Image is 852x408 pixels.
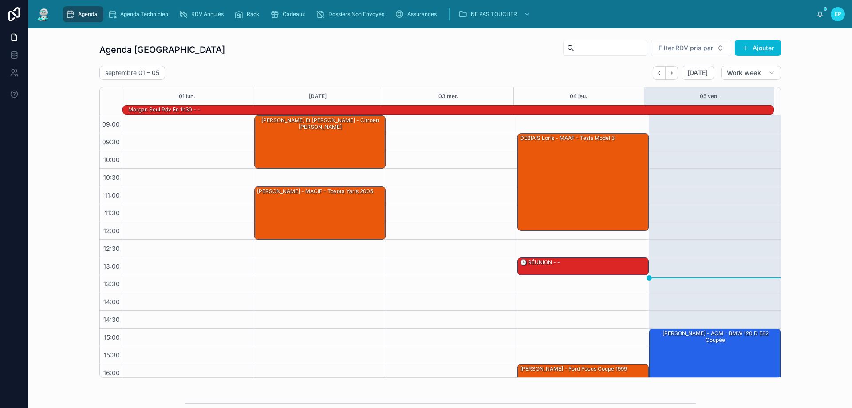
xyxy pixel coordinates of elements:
div: [PERSON_NAME] - Ford focus coupe 1999 [519,365,628,373]
span: 09:00 [100,120,122,128]
div: Morgan seul rdv en 1h30 - - [127,105,201,114]
span: Assurances [407,11,437,18]
div: [PERSON_NAME] - MACIF - Toyota Yaris 2005 [255,187,385,239]
div: DEBIAIS Loris - MAAF - Tesla model 3 [518,134,648,230]
span: 15:00 [102,333,122,341]
span: 10:00 [101,156,122,163]
span: NE PAS TOUCHER [471,11,517,18]
button: Ajouter [735,40,781,56]
span: 10:30 [101,174,122,181]
span: 12:30 [101,245,122,252]
span: Agenda Technicien [120,11,168,18]
span: Rack [247,11,260,18]
span: Dossiers Non Envoyés [328,11,384,18]
button: Next [666,66,678,80]
span: 13:00 [101,262,122,270]
span: Cadeaux [283,11,305,18]
a: Assurances [392,6,443,22]
img: App logo [35,7,51,21]
a: Cadeaux [268,6,312,22]
span: 12:00 [101,227,122,234]
span: 09:30 [100,138,122,146]
span: 11:30 [103,209,122,217]
a: Agenda [63,6,103,22]
button: Work week [721,66,781,80]
div: [PERSON_NAME] - MACIF - Toyota Yaris 2005 [256,187,374,195]
div: [PERSON_NAME] - ACM - BMW 120 d e82 coupée [651,329,780,344]
span: Work week [727,69,761,77]
a: Agenda Technicien [105,6,174,22]
div: [PERSON_NAME] - ACM - BMW 120 d e82 coupée [650,329,780,381]
span: [DATE] [687,69,708,77]
h1: Agenda [GEOGRAPHIC_DATA] [99,44,225,56]
div: 🕒 RÉUNION - - [519,258,561,266]
div: [PERSON_NAME] et [PERSON_NAME] - Citroen [PERSON_NAME] [256,116,385,131]
button: 04 jeu. [570,87,588,105]
span: Filter RDV pris par [659,44,713,52]
button: 05 ven. [700,87,719,105]
span: RDV Annulés [191,11,224,18]
button: Select Button [651,40,731,56]
div: DEBIAIS Loris - MAAF - Tesla model 3 [519,134,615,142]
a: Rack [232,6,266,22]
span: 14:30 [101,316,122,323]
button: 01 lun. [179,87,195,105]
div: 🕒 RÉUNION - - [518,258,648,275]
a: RDV Annulés [176,6,230,22]
button: [DATE] [682,66,714,80]
span: Agenda [78,11,97,18]
button: Back [653,66,666,80]
h2: septembre 01 – 05 [105,68,159,77]
span: 14:00 [101,298,122,305]
span: 15:30 [102,351,122,359]
a: NE PAS TOUCHER [456,6,535,22]
span: EP [835,11,841,18]
div: Morgan seul rdv en 1h30 - - [127,106,201,114]
button: [DATE] [309,87,327,105]
span: 11:00 [103,191,122,199]
div: scrollable content [59,4,816,24]
a: Dossiers Non Envoyés [313,6,390,22]
span: 13:30 [101,280,122,288]
button: 03 mer. [438,87,458,105]
div: [PERSON_NAME] et [PERSON_NAME] - Citroen [PERSON_NAME] [255,116,385,168]
span: 16:00 [101,369,122,376]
